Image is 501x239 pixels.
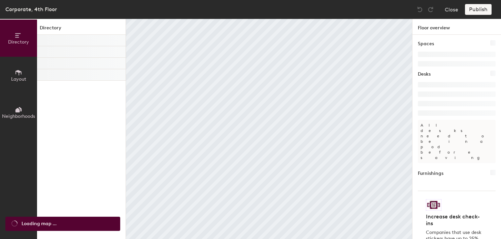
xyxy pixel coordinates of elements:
span: Neighborhoods [2,113,35,119]
h1: Floor overview [412,19,501,35]
h1: Spaces [418,40,434,48]
img: Undo [416,6,423,13]
span: Layout [11,76,26,82]
h1: Furnishings [418,170,443,177]
img: Redo [427,6,434,13]
span: Loading map ... [22,220,57,228]
canvas: Map [126,19,412,239]
h1: Directory [37,24,126,35]
p: All desks need to be in a pod before saving [418,120,496,163]
img: Sticker logo [426,199,441,211]
button: Close [445,4,458,15]
h4: Increase desk check-ins [426,213,483,227]
span: Directory [8,39,29,45]
h1: Desks [418,71,431,78]
div: Corporate, 4th Floor [5,5,57,14]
